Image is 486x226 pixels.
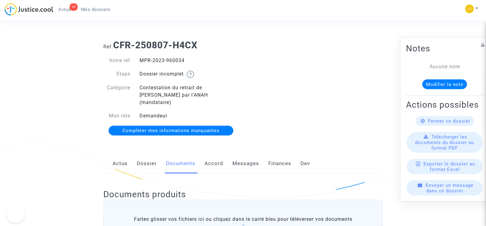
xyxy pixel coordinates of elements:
[300,154,310,174] a: Dev
[122,128,220,133] span: Compléter mes informations manquantes
[232,154,259,174] a: Messages
[5,3,53,16] img: jc-logo.svg
[103,189,383,200] h2: Documents produits
[135,112,243,120] div: Demandeur
[137,154,157,174] a: Dossier
[99,112,135,120] div: Mon rôle
[422,79,467,89] button: Modifier la note
[99,57,135,64] div: Votre ref
[268,154,291,174] a: Finances
[99,84,135,106] div: Catégorie
[6,205,25,223] iframe: Help Scout Beacon - Open
[426,182,473,193] span: Envoyer un message dans ce dossier
[70,3,78,11] div: 1K
[53,5,76,14] a: 1KActus
[205,154,223,174] a: Accord
[187,71,194,78] img: help.svg
[99,70,135,78] div: Etape
[415,63,474,70] div: Aucune note
[58,7,71,12] span: Actus
[113,154,128,174] a: Actus
[103,44,113,50] span: Ref.
[428,118,470,124] span: Fermer ce dossier
[423,161,475,172] span: Exporter le dossier au format Excel
[76,5,116,14] a: Mes dossiers
[465,5,474,13] img: 84a266a8493598cb3cce1313e02c3431
[415,134,474,150] span: Télécharger les documents du dossier au format PDF
[166,154,195,174] a: Documents
[135,57,243,64] div: MPR-2023-960034
[113,40,197,50] b: CFR-250807-H4CX
[406,43,483,54] h2: Notes
[81,7,111,12] span: Mes dossiers
[406,99,483,110] h2: Actions possibles
[135,70,243,78] div: Dossier incomplet
[135,84,243,106] div: Contestation du retrait de [PERSON_NAME] par l'ANAH (mandataire)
